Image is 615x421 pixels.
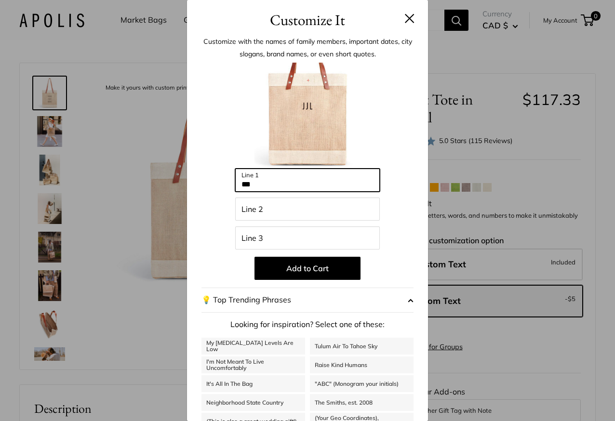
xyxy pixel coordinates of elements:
[254,257,361,280] button: Add to Cart
[201,317,414,332] p: Looking for inspiration? Select one of these:
[310,375,414,392] a: "ABC" (Monogram your initials)
[201,35,414,60] p: Customize with the names of family members, important dates, city slogans, brand names, or even s...
[201,375,305,392] a: It's All In The Bag
[201,288,414,313] button: 💡 Top Trending Phrases
[254,63,361,169] img: customizer-prod
[201,338,305,355] a: My [MEDICAL_DATA] Levels Are Low
[201,9,414,31] h3: Customize It
[201,356,305,373] a: I'm Not Meant To Live Uncomfortably
[310,394,414,411] a: The Smiths, est. 2008
[201,394,305,411] a: Neighborhood State Country
[310,356,414,373] a: Raise Kind Humans
[310,338,414,355] a: Tulum Air To Tahoe Sky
